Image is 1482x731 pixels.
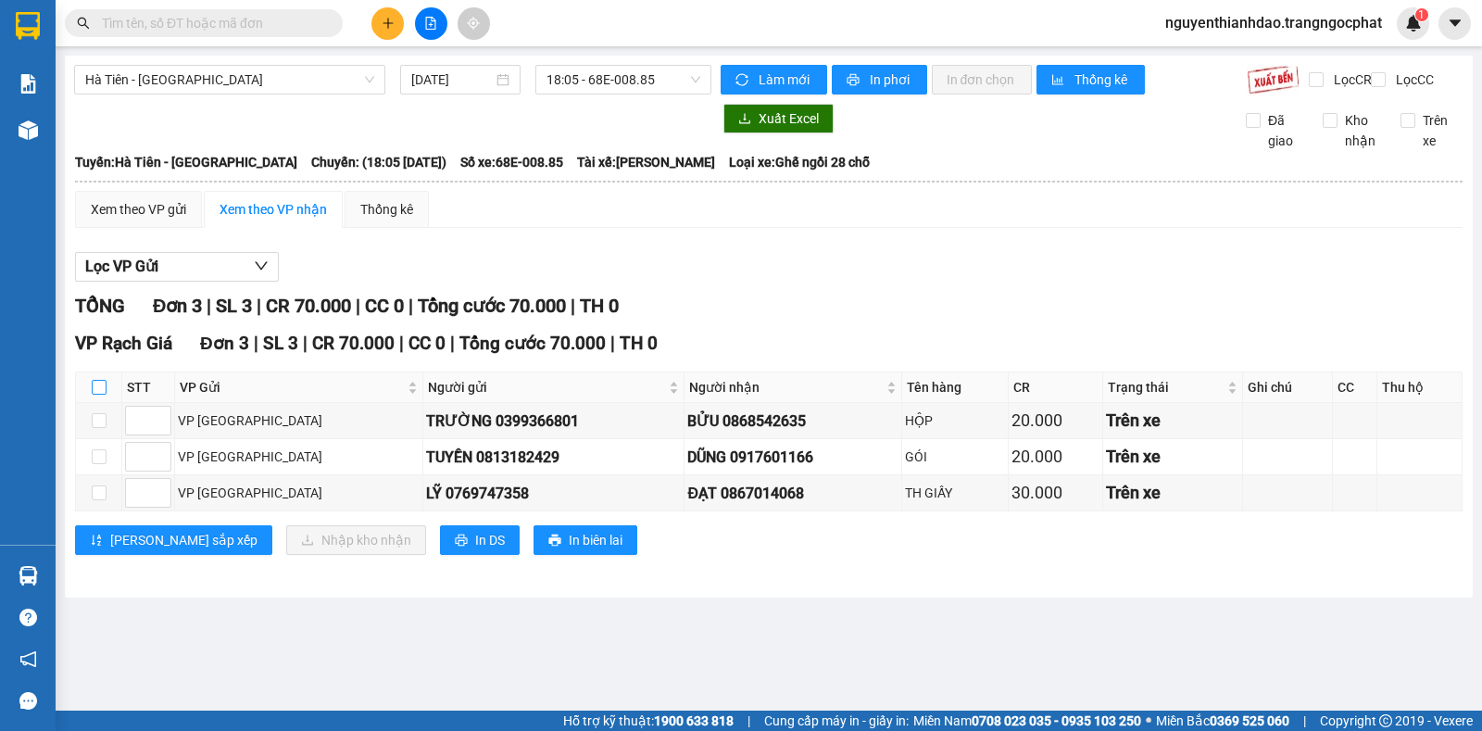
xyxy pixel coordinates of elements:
td: VP Hà Tiên [175,475,423,511]
span: Trạng thái [1108,377,1224,397]
img: 9k= [1247,65,1300,95]
img: warehouse-icon [19,120,38,140]
span: In phơi [870,69,912,90]
input: 11/10/2025 [411,69,494,90]
div: TRƯỜNG 0399366801 [426,410,682,433]
span: Hỗ trợ kỹ thuật: [563,711,734,731]
span: plus [382,17,395,30]
span: Tài xế: [PERSON_NAME] [577,152,715,172]
span: nguyenthianhdao.trangngocphat [1150,11,1397,34]
span: VP Rạch Giá [75,333,172,354]
div: Trên xe [1106,480,1239,506]
button: syncLàm mới [721,65,827,95]
input: Tìm tên, số ĐT hoặc mã đơn [102,13,320,33]
div: Xem theo VP gửi [91,199,186,220]
div: VP [GEOGRAPHIC_DATA] [178,410,420,431]
span: Cung cấp máy in - giấy in: [764,711,909,731]
div: DŨNG 0917601166 [687,446,898,469]
span: Lọc CR [1326,69,1375,90]
button: printerIn biên lai [534,525,637,555]
span: CC 0 [365,295,404,317]
span: In biên lai [569,530,622,550]
button: sort-ascending[PERSON_NAME] sắp xếp [75,525,272,555]
div: TH GIẤY [905,483,1005,503]
button: In đơn chọn [932,65,1033,95]
span: 18:05 - 68E-008.85 [546,66,699,94]
span: Số xe: 68E-008.85 [460,152,563,172]
span: copyright [1379,714,1392,727]
span: Thống kê [1074,69,1130,90]
span: printer [548,534,561,548]
sup: 1 [1415,8,1428,21]
button: printerIn DS [440,525,520,555]
th: CC [1333,372,1377,403]
span: CR 70.000 [312,333,395,354]
span: TH 0 [580,295,619,317]
span: printer [847,73,862,88]
th: Thu hộ [1377,372,1463,403]
span: Loại xe: Ghế ngồi 28 chỗ [729,152,870,172]
th: Ghi chú [1243,372,1333,403]
div: TUYỀN 0813182429 [426,446,682,469]
span: SL 3 [216,295,252,317]
span: aim [467,17,480,30]
span: Miền Bắc [1156,711,1289,731]
td: VP Hà Tiên [175,439,423,475]
button: downloadXuất Excel [723,104,834,133]
span: | [1303,711,1306,731]
span: | [747,711,750,731]
span: Tổng cước 70.000 [459,333,606,354]
span: down [254,258,269,273]
div: VP [GEOGRAPHIC_DATA] [178,483,420,503]
span: message [19,692,37,710]
span: [PERSON_NAME] sắp xếp [110,530,257,550]
div: 20.000 [1011,408,1099,434]
button: printerIn phơi [832,65,927,95]
span: Người gửi [428,377,666,397]
div: GÓI [905,447,1005,467]
span: TỔNG [75,295,125,317]
span: bar-chart [1051,73,1067,88]
span: sync [735,73,751,88]
span: Đơn 3 [153,295,202,317]
div: BỬU 0868542635 [687,410,898,433]
span: | [303,333,308,354]
button: file-add [415,7,447,40]
span: TH 0 [620,333,658,354]
span: Kho nhận [1338,110,1386,151]
span: | [408,295,413,317]
span: SL 3 [263,333,298,354]
img: solution-icon [19,74,38,94]
span: file-add [424,17,437,30]
th: Tên hàng [902,372,1009,403]
span: Đã giao [1261,110,1309,151]
span: Xuất Excel [759,108,819,129]
div: ĐẠT 0867014068 [687,482,898,505]
img: warehouse-icon [19,566,38,586]
span: CC 0 [408,333,446,354]
span: printer [455,534,468,548]
div: VP [GEOGRAPHIC_DATA] [178,447,420,467]
span: Lọc CC [1388,69,1437,90]
span: Hà Tiên - Rạch Giá [85,66,374,94]
span: | [399,333,404,354]
span: VP Gửi [180,377,404,397]
span: Trên xe [1415,110,1463,151]
span: ⚪️ [1146,717,1151,725]
span: sort-ascending [90,534,103,548]
span: 1 [1418,8,1425,21]
span: | [571,295,575,317]
span: Người nhận [689,377,883,397]
th: STT [122,372,175,403]
div: Trên xe [1106,408,1239,434]
span: search [77,17,90,30]
strong: 1900 633 818 [654,713,734,728]
span: | [257,295,261,317]
button: Lọc VP Gửi [75,252,279,282]
span: Miền Nam [913,711,1141,731]
strong: 0708 023 035 - 0935 103 250 [972,713,1141,728]
span: notification [19,650,37,668]
div: Trên xe [1106,444,1239,470]
span: caret-down [1447,15,1463,32]
b: Tuyến: Hà Tiên - [GEOGRAPHIC_DATA] [75,155,297,170]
